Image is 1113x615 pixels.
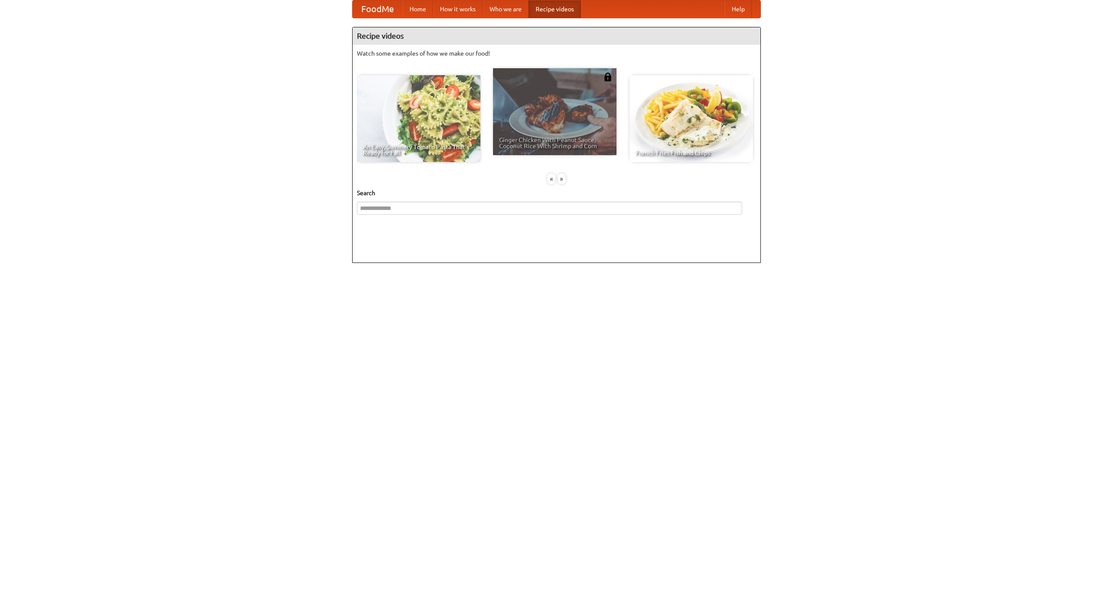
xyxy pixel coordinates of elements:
[547,173,555,184] div: «
[529,0,581,18] a: Recipe videos
[357,49,756,58] p: Watch some examples of how we make our food!
[725,0,752,18] a: Help
[357,189,756,197] h5: Search
[558,173,566,184] div: »
[636,150,747,156] span: French Fries Fish and Chips
[353,0,403,18] a: FoodMe
[630,75,753,162] a: French Fries Fish and Chips
[363,144,474,156] span: An Easy, Summery Tomato Pasta That's Ready for Fall
[403,0,433,18] a: Home
[357,75,480,162] a: An Easy, Summery Tomato Pasta That's Ready for Fall
[433,0,483,18] a: How it works
[603,73,612,81] img: 483408.png
[483,0,529,18] a: Who we are
[353,27,760,45] h4: Recipe videos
